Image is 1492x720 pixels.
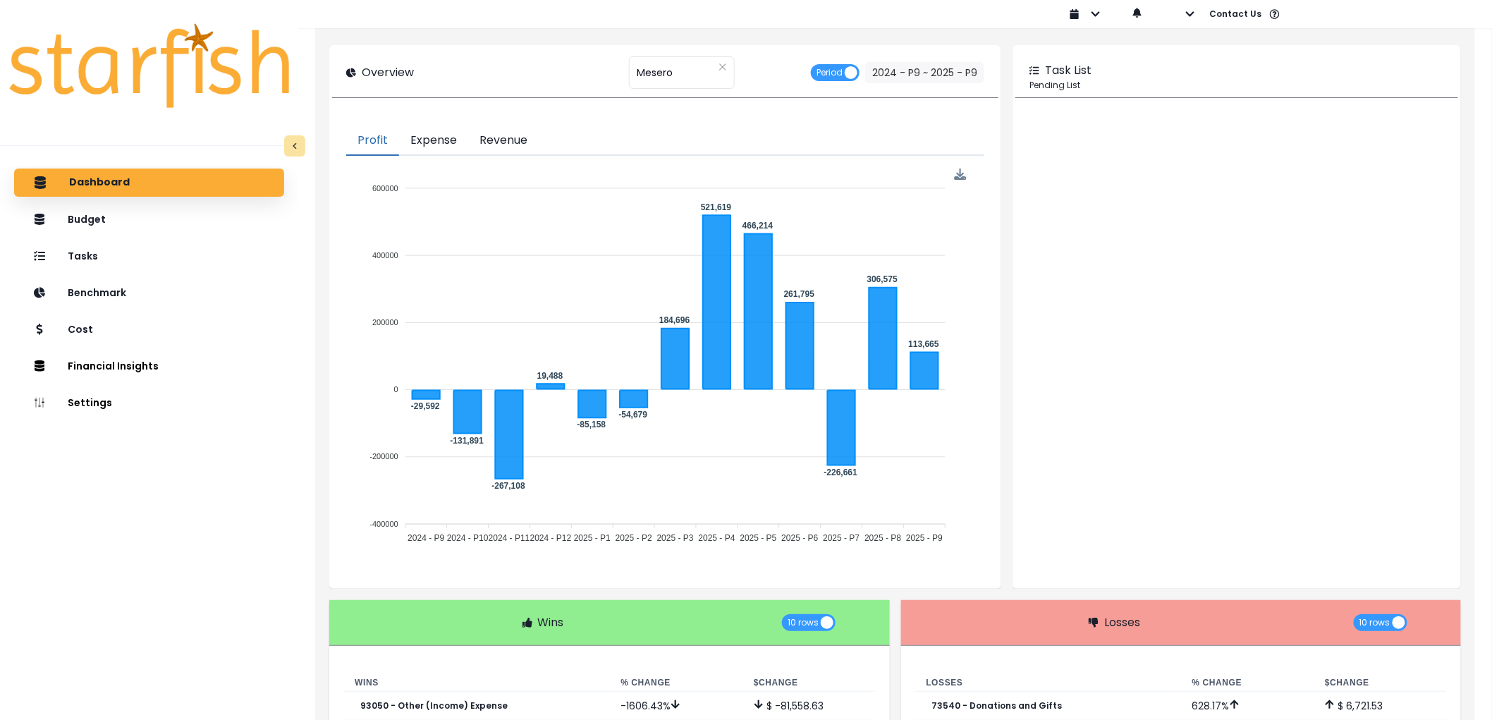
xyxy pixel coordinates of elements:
span: 10 rows [1359,614,1390,631]
td: -1606.43 % [609,691,742,720]
tspan: 2025 - P8 [864,533,901,543]
p: Task List [1045,62,1092,79]
tspan: 400000 [372,251,398,260]
tspan: 2025 - P9 [906,533,943,543]
th: $ Change [1314,674,1447,692]
p: Dashboard [69,176,130,189]
tspan: 2024 - P9 [408,533,445,543]
p: Losses [1104,614,1140,631]
p: Wins [538,614,564,631]
p: Pending List [1029,79,1444,92]
tspan: 2025 - P3 [657,533,694,543]
tspan: 2025 - P1 [574,533,611,543]
div: Menu [955,169,967,181]
tspan: 2025 - P2 [616,533,652,543]
button: 2024 - P9 ~ 2025 - P9 [865,62,984,83]
p: 73540 - Donations and Gifts [932,701,1063,711]
th: Wins [343,674,609,692]
svg: close [719,63,727,71]
tspan: 2025 - P5 [740,533,777,543]
th: Losses [915,674,1181,692]
span: 10 rows [788,614,819,631]
button: Benchmark [14,279,284,307]
button: Budget [14,205,284,233]
p: 93050 - Other (Income) Expense [360,701,508,711]
button: Tasks [14,242,284,270]
button: Settings [14,389,284,417]
td: 628.17 % [1181,691,1314,720]
tspan: 600000 [372,184,398,193]
button: Profit [346,126,399,156]
td: $ -81,558.63 [742,691,876,720]
button: Revenue [468,126,539,156]
span: Period [817,64,843,81]
p: Overview [362,64,414,81]
th: % Change [609,674,742,692]
tspan: 2024 - P10 [447,533,489,543]
tspan: -200000 [370,453,398,461]
th: $ Change [742,674,876,692]
th: % Change [1181,674,1314,692]
tspan: 200000 [372,318,398,327]
button: Expense [399,126,468,156]
p: Benchmark [68,287,126,299]
tspan: 0 [394,385,398,393]
tspan: 2025 - P6 [782,533,819,543]
button: Cost [14,315,284,343]
tspan: 2025 - P4 [699,533,735,543]
button: Clear [719,60,727,74]
tspan: 2025 - P7 [824,533,860,543]
span: Mesero [637,58,673,87]
tspan: 2024 - P12 [530,533,572,543]
p: Cost [68,324,93,336]
td: $ 6,721.53 [1314,691,1447,720]
button: Financial Insights [14,352,284,380]
p: Tasks [68,250,98,262]
tspan: 2024 - P11 [489,533,530,543]
p: Budget [68,214,106,226]
img: Download Profit [955,169,967,181]
button: Dashboard [14,169,284,197]
tspan: -400000 [370,520,398,528]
